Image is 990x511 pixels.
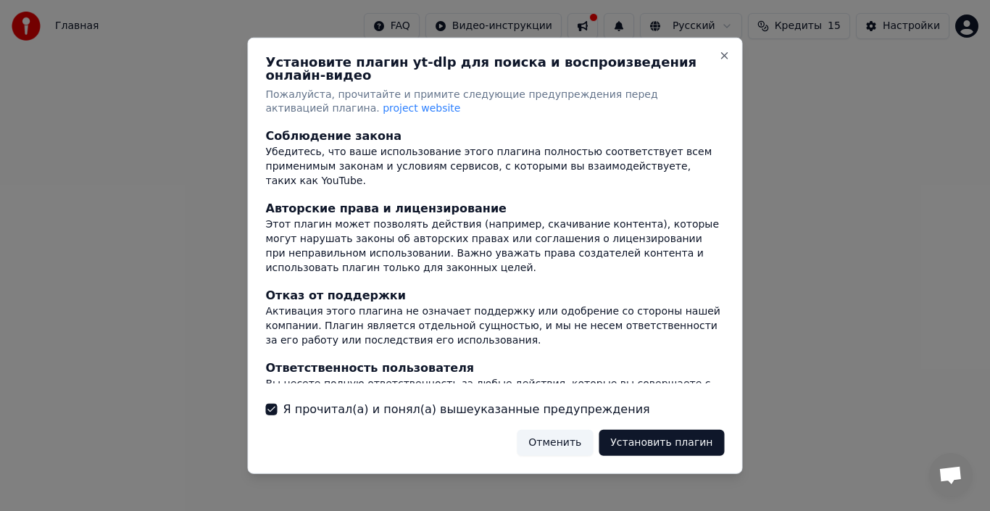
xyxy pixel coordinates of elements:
div: Этот плагин может позволять действия (например, скачивание контента), которые могут нарушать зако... [266,217,725,275]
div: Убедитесь, что ваше использование этого плагина полностью соответствует всем применимым законам и... [266,145,725,188]
div: Соблюдение закона [266,128,725,145]
div: Авторские права и лицензирование [266,200,725,217]
button: Отменить [517,430,593,456]
p: Пожалуйста, прочитайте и примите следующие предупреждения перед активацией плагина. [266,87,725,116]
span: project website [383,102,460,114]
button: Установить плагин [599,430,724,456]
div: Ответственность пользователя [266,360,725,377]
label: Я прочитал(а) и понял(а) вышеуказанные предупреждения [283,401,650,418]
div: Вы несете полную ответственность за любые действия, которые вы совершаете с использованием этого ... [266,377,725,435]
div: Отказ от поддержки [266,287,725,304]
h2: Установите плагин yt-dlp для поиска и воспроизведения онлайн-видео [266,55,725,81]
div: Активация этого плагина не означает поддержку или одобрение со стороны нашей компании. Плагин явл... [266,304,725,348]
